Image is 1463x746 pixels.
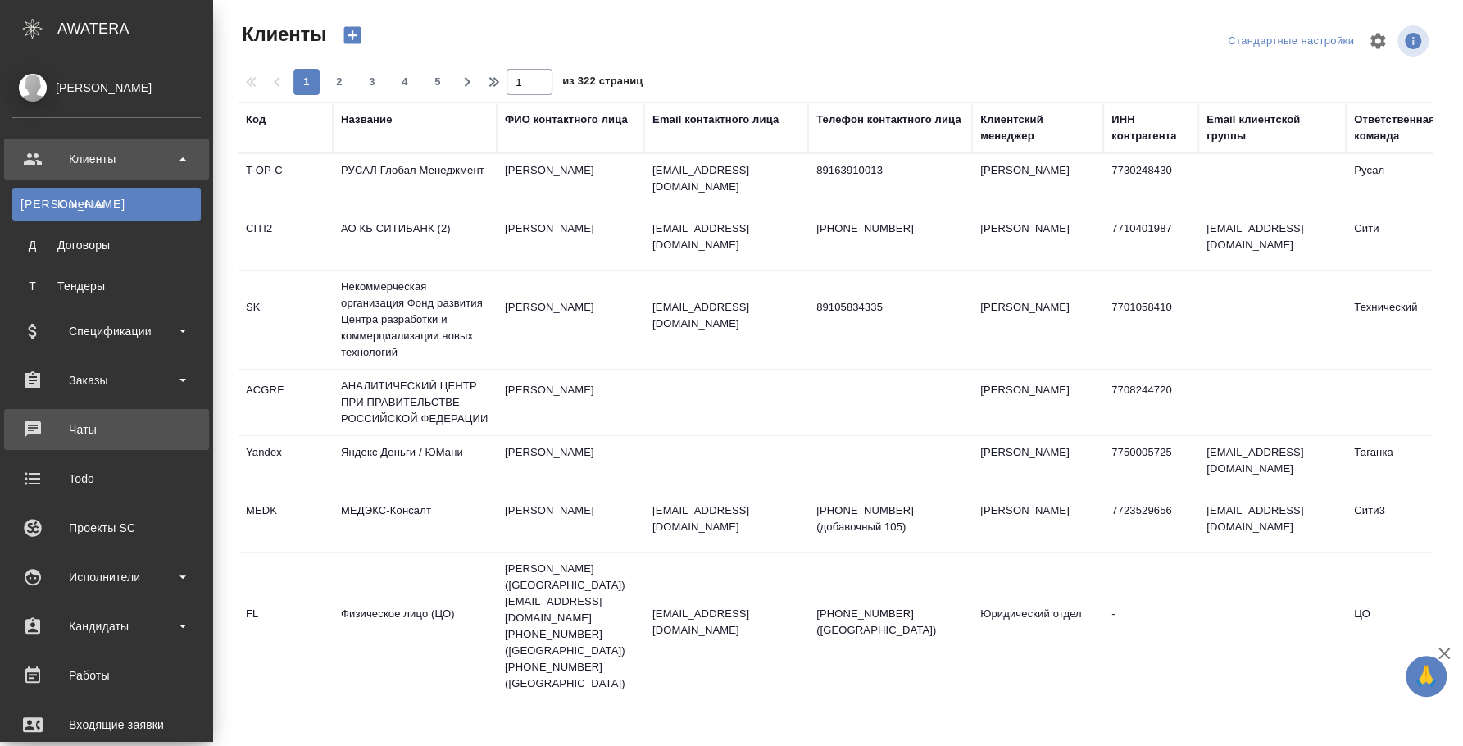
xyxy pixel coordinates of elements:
[497,291,644,348] td: [PERSON_NAME]
[972,291,1103,348] td: [PERSON_NAME]
[4,704,209,745] a: Входящие заявки
[12,466,201,491] div: Todo
[816,221,964,237] p: [PHONE_NUMBER]
[562,71,643,95] span: из 322 страниц
[359,74,385,90] span: 3
[816,606,964,639] p: [PHONE_NUMBER] ([GEOGRAPHIC_DATA])
[238,436,333,494] td: Yandex
[341,111,392,128] div: Название
[4,409,209,450] a: Чаты
[12,79,201,97] div: [PERSON_NAME]
[20,278,193,294] div: Тендеры
[246,111,266,128] div: Код
[1103,598,1198,655] td: -
[238,598,333,655] td: FL
[972,154,1103,212] td: [PERSON_NAME]
[816,299,964,316] p: 89105834335
[972,436,1103,494] td: [PERSON_NAME]
[1103,291,1198,348] td: 7701058410
[12,188,201,221] a: [PERSON_NAME]Клиенты
[4,458,209,499] a: Todo
[1358,21,1397,61] span: Настроить таблицу
[1103,374,1198,431] td: 7708244720
[1103,494,1198,552] td: 7723529656
[4,507,209,548] a: Проекты SC
[972,212,1103,270] td: [PERSON_NAME]
[392,74,418,90] span: 4
[333,21,372,49] button: Создать
[972,598,1103,655] td: Юридический отдел
[816,503,964,535] p: [PHONE_NUMBER] (добавочный 105)
[12,229,201,262] a: ДДоговоры
[359,69,385,95] button: 3
[1198,494,1346,552] td: [EMAIL_ADDRESS][DOMAIN_NAME]
[1111,111,1190,144] div: ИНН контрагента
[497,436,644,494] td: [PERSON_NAME]
[12,712,201,737] div: Входящие заявки
[238,21,326,48] span: Клиенты
[425,74,451,90] span: 5
[12,270,201,302] a: ТТендеры
[12,614,201,639] div: Кандидаты
[1103,436,1198,494] td: 7750005725
[333,494,497,552] td: МЕДЭКС-Консалт
[652,111,779,128] div: Email контактного лица
[333,271,497,369] td: Некоммерческая организация Фонд развития Центра разработки и коммерциализации новых технологий
[1224,29,1358,54] div: split button
[1406,656,1447,697] button: 🙏
[4,655,209,696] a: Работы
[425,69,451,95] button: 5
[20,237,193,253] div: Договоры
[1198,212,1346,270] td: [EMAIL_ADDRESS][DOMAIN_NAME]
[326,69,352,95] button: 2
[238,374,333,431] td: ACGRF
[497,374,644,431] td: [PERSON_NAME]
[238,494,333,552] td: MEDK
[652,606,800,639] p: [EMAIL_ADDRESS][DOMAIN_NAME]
[12,368,201,393] div: Заказы
[333,212,497,270] td: АО КБ СИТИБАНК (2)
[497,494,644,552] td: [PERSON_NAME]
[1412,659,1440,694] span: 🙏
[972,494,1103,552] td: [PERSON_NAME]
[1206,111,1338,144] div: Email клиентской группы
[497,553,644,700] td: [PERSON_NAME] ([GEOGRAPHIC_DATA]) [EMAIL_ADDRESS][DOMAIN_NAME] [PHONE_NUMBER] ([GEOGRAPHIC_DATA])...
[972,374,1103,431] td: [PERSON_NAME]
[1397,25,1432,57] span: Посмотреть информацию
[333,154,497,212] td: РУСАЛ Глобал Менеджмент
[326,74,352,90] span: 2
[12,663,201,688] div: Работы
[980,111,1095,144] div: Клиентский менеджер
[238,154,333,212] td: T-OP-C
[57,12,213,45] div: AWATERA
[652,221,800,253] p: [EMAIL_ADDRESS][DOMAIN_NAME]
[652,503,800,535] p: [EMAIL_ADDRESS][DOMAIN_NAME]
[1198,436,1346,494] td: [EMAIL_ADDRESS][DOMAIN_NAME]
[12,516,201,540] div: Проекты SC
[652,299,800,332] p: [EMAIL_ADDRESS][DOMAIN_NAME]
[816,111,961,128] div: Телефон контактного лица
[12,147,201,171] div: Клиенты
[1103,212,1198,270] td: 7710401987
[333,370,497,435] td: АНАЛИТИЧЕСКИЙ ЦЕНТР ПРИ ПРАВИТЕЛЬСТВЕ РОССИЙСКОЙ ФЕДЕРАЦИИ
[1103,154,1198,212] td: 7730248430
[20,196,193,212] div: Клиенты
[12,417,201,442] div: Чаты
[12,565,201,589] div: Исполнители
[497,154,644,212] td: [PERSON_NAME]
[238,291,333,348] td: SK
[12,319,201,343] div: Спецификации
[497,212,644,270] td: [PERSON_NAME]
[333,436,497,494] td: Яндекс Деньги / ЮМани
[333,598,497,655] td: Физическое лицо (ЦО)
[652,162,800,195] p: [EMAIL_ADDRESS][DOMAIN_NAME]
[505,111,628,128] div: ФИО контактного лица
[816,162,964,179] p: 89163910013
[238,212,333,270] td: CITI2
[392,69,418,95] button: 4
